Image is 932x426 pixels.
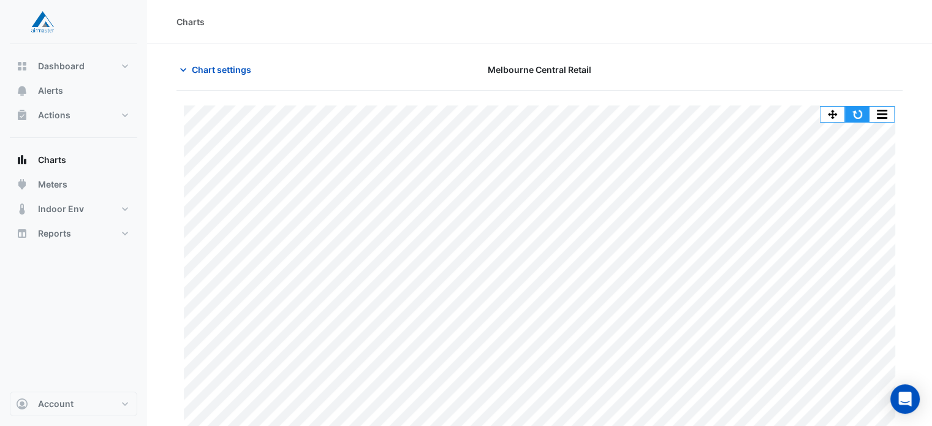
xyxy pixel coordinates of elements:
[10,148,137,172] button: Charts
[10,392,137,416] button: Account
[488,63,591,76] span: Melbourne Central Retail
[176,15,205,28] div: Charts
[16,154,28,166] app-icon: Charts
[16,60,28,72] app-icon: Dashboard
[16,178,28,191] app-icon: Meters
[890,384,920,414] div: Open Intercom Messenger
[845,107,869,122] button: Reset
[10,54,137,78] button: Dashboard
[16,109,28,121] app-icon: Actions
[176,59,259,80] button: Chart settings
[10,103,137,127] button: Actions
[10,78,137,103] button: Alerts
[16,85,28,97] app-icon: Alerts
[16,227,28,240] app-icon: Reports
[38,178,67,191] span: Meters
[38,154,66,166] span: Charts
[38,109,70,121] span: Actions
[10,197,137,221] button: Indoor Env
[10,221,137,246] button: Reports
[38,203,84,215] span: Indoor Env
[820,107,845,122] button: Pan
[15,10,70,34] img: Company Logo
[38,60,85,72] span: Dashboard
[192,63,251,76] span: Chart settings
[869,107,894,122] button: More Options
[38,85,63,97] span: Alerts
[10,172,137,197] button: Meters
[38,227,71,240] span: Reports
[38,398,74,410] span: Account
[16,203,28,215] app-icon: Indoor Env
